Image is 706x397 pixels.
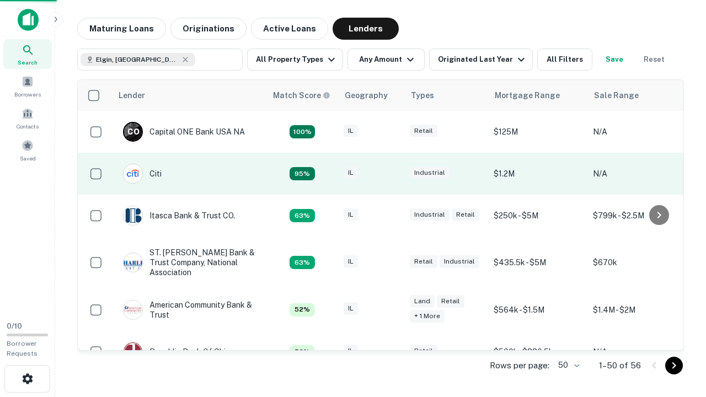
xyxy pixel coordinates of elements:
[488,80,587,111] th: Mortgage Range
[170,18,247,40] button: Originations
[333,18,399,40] button: Lenders
[123,206,235,226] div: Itasca Bank & Trust CO.
[290,256,315,269] div: Capitalize uses an advanced AI algorithm to match your search with the best lender. The match sco...
[410,310,445,323] div: + 1 more
[344,208,358,221] div: IL
[665,357,683,374] button: Go to next page
[411,89,434,102] div: Types
[112,80,266,111] th: Lender
[14,90,41,99] span: Borrowers
[96,55,179,65] span: Elgin, [GEOGRAPHIC_DATA], [GEOGRAPHIC_DATA]
[488,237,587,289] td: $435.5k - $5M
[3,71,52,101] a: Borrowers
[410,208,450,221] div: Industrial
[123,300,255,320] div: American Community Bank & Trust
[587,237,687,289] td: $670k
[123,248,255,278] div: ST. [PERSON_NAME] Bank & Trust Company, National Association
[290,167,315,180] div: Capitalize uses an advanced AI algorithm to match your search with the best lender. The match sco...
[344,302,358,315] div: IL
[599,359,641,372] p: 1–50 of 56
[7,340,38,357] span: Borrower Requests
[410,125,437,137] div: Retail
[440,255,479,268] div: Industrial
[410,295,435,308] div: Land
[247,49,343,71] button: All Property Types
[438,53,528,66] div: Originated Last Year
[290,303,315,316] div: Capitalize uses an advanced AI algorithm to match your search with the best lender. The match sco...
[124,164,142,183] img: picture
[651,309,706,362] iframe: Chat Widget
[404,80,488,111] th: Types
[495,89,560,102] div: Mortgage Range
[266,80,338,111] th: Capitalize uses an advanced AI algorithm to match your search with the best lender. The match sco...
[344,125,358,137] div: IL
[3,103,52,133] a: Contacts
[290,125,315,138] div: Capitalize uses an advanced AI algorithm to match your search with the best lender. The match sco...
[273,89,328,101] h6: Match Score
[344,167,358,179] div: IL
[537,49,592,71] button: All Filters
[587,111,687,153] td: N/A
[410,345,437,357] div: Retail
[20,154,36,163] span: Saved
[344,255,358,268] div: IL
[3,39,52,69] a: Search
[410,255,437,268] div: Retail
[587,153,687,195] td: N/A
[597,49,632,71] button: Save your search to get updates of matches that match your search criteria.
[7,322,22,330] span: 0 / 10
[637,49,672,71] button: Reset
[488,111,587,153] td: $125M
[18,9,39,31] img: capitalize-icon.png
[410,167,450,179] div: Industrial
[251,18,328,40] button: Active Loans
[452,208,479,221] div: Retail
[290,345,315,358] div: Capitalize uses an advanced AI algorithm to match your search with the best lender. The match sco...
[124,342,142,361] img: picture
[594,89,639,102] div: Sale Range
[290,209,315,222] div: Capitalize uses an advanced AI algorithm to match your search with the best lender. The match sco...
[347,49,425,71] button: Any Amount
[77,18,166,40] button: Maturing Loans
[587,289,687,331] td: $1.4M - $2M
[127,126,139,138] p: C O
[488,195,587,237] td: $250k - $5M
[488,331,587,373] td: $500k - $880.5k
[587,195,687,237] td: $799k - $2.5M
[3,135,52,165] a: Saved
[123,122,245,142] div: Capital ONE Bank USA NA
[124,206,142,225] img: picture
[338,80,404,111] th: Geography
[344,345,358,357] div: IL
[488,153,587,195] td: $1.2M
[18,58,38,67] span: Search
[587,331,687,373] td: N/A
[488,289,587,331] td: $564k - $1.5M
[345,89,388,102] div: Geography
[437,295,464,308] div: Retail
[587,80,687,111] th: Sale Range
[123,164,162,184] div: Citi
[429,49,533,71] button: Originated Last Year
[17,122,39,131] span: Contacts
[119,89,145,102] div: Lender
[554,357,581,373] div: 50
[124,301,142,319] img: picture
[490,359,549,372] p: Rows per page:
[124,253,142,272] img: picture
[273,89,330,101] div: Capitalize uses an advanced AI algorithm to match your search with the best lender. The match sco...
[123,342,244,362] div: Republic Bank Of Chicago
